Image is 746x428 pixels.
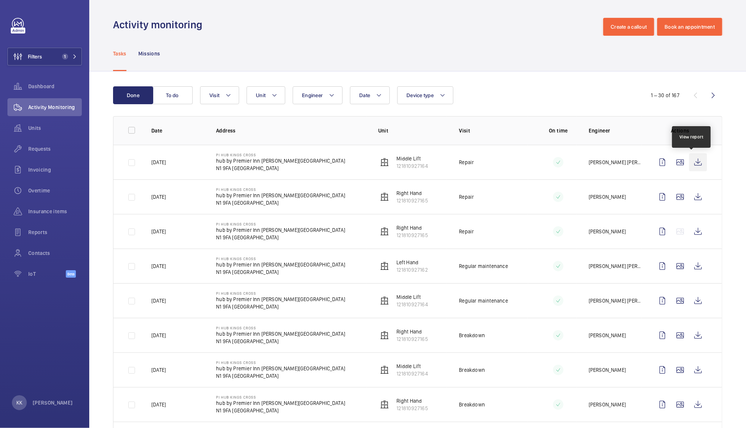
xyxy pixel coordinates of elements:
p: [PERSON_NAME] [589,332,626,339]
p: Actions [653,127,707,134]
p: 121810927162 [396,266,428,274]
span: Requests [28,145,82,153]
p: Repair [459,193,474,201]
img: elevator.svg [380,400,389,409]
p: [PERSON_NAME] [33,399,73,406]
img: elevator.svg [380,331,389,340]
p: hub by Premier Inn [PERSON_NAME][GEOGRAPHIC_DATA] [216,261,345,268]
h1: Activity monitoring [113,18,207,32]
p: hub by Premier Inn [PERSON_NAME][GEOGRAPHIC_DATA] [216,296,345,303]
p: 121810927165 [396,335,428,343]
p: 121810927165 [396,405,428,412]
button: To do [152,86,193,104]
p: [DATE] [151,193,166,201]
span: Insurance items [28,208,82,215]
p: PI Hub Kings Cross [216,395,345,399]
p: N1 9FA [GEOGRAPHIC_DATA] [216,407,345,414]
p: [DATE] [151,366,166,374]
button: Filters1 [7,48,82,66]
p: PI Hub Kings Cross [216,222,345,226]
p: Address [216,127,366,134]
p: 121810927165 [396,231,428,239]
span: Device type [406,92,434,98]
span: Engineer [302,92,323,98]
button: Book an appointment [657,18,722,36]
span: Filters [28,53,42,60]
button: Unit [247,86,285,104]
p: PI Hub Kings Cross [216,256,345,261]
div: View report [679,134,704,140]
p: Left Hand [396,259,428,266]
p: [DATE] [151,332,166,339]
p: hub by Premier Inn [PERSON_NAME][GEOGRAPHIC_DATA] [216,226,345,234]
p: [DATE] [151,159,166,166]
p: Repair [459,228,474,235]
img: elevator.svg [380,227,389,236]
p: Engineer [589,127,642,134]
span: 1 [62,54,68,60]
button: Device type [397,86,453,104]
span: Overtime [28,187,82,194]
p: Middle Lift [396,155,428,162]
p: Unit [378,127,447,134]
span: Date [359,92,370,98]
img: elevator.svg [380,296,389,305]
p: Date [151,127,204,134]
p: 121810927164 [396,162,428,170]
p: [PERSON_NAME] [589,193,626,201]
span: Units [28,124,82,132]
span: Contacts [28,249,82,257]
p: N1 9FA [GEOGRAPHIC_DATA] [216,268,345,276]
img: elevator.svg [380,365,389,374]
p: Tasks [113,50,126,57]
div: 1 – 30 of 167 [651,92,679,99]
p: [PERSON_NAME] [PERSON_NAME] [589,297,642,304]
img: elevator.svg [380,192,389,201]
span: Activity Monitoring [28,103,82,111]
p: PI Hub Kings Cross [216,187,345,192]
p: N1 9FA [GEOGRAPHIC_DATA] [216,234,345,241]
p: PI Hub Kings Cross [216,326,345,330]
button: Visit [200,86,239,104]
p: Right Hand [396,328,428,335]
p: [PERSON_NAME] [589,366,626,374]
p: Middle Lift [396,293,428,301]
p: 121810927164 [396,370,428,377]
p: PI Hub Kings Cross [216,291,345,296]
p: Breakdown [459,401,485,408]
p: [PERSON_NAME] [PERSON_NAME] [589,262,642,270]
p: Breakdown [459,366,485,374]
p: 121810927164 [396,301,428,308]
p: hub by Premier Inn [PERSON_NAME][GEOGRAPHIC_DATA] [216,192,345,199]
p: N1 9FA [GEOGRAPHIC_DATA] [216,303,345,310]
p: Right Hand [396,397,428,405]
p: [DATE] [151,297,166,304]
p: 121810927165 [396,197,428,204]
span: IoT [28,270,66,278]
p: [PERSON_NAME] [589,401,626,408]
p: hub by Premier Inn [PERSON_NAME][GEOGRAPHIC_DATA] [216,399,345,407]
span: Visit [209,92,219,98]
button: Date [350,86,390,104]
img: elevator.svg [380,262,389,271]
span: Unit [256,92,266,98]
p: Right Hand [396,224,428,231]
p: Right Hand [396,189,428,197]
p: On time [540,127,577,134]
span: Beta [66,270,76,278]
span: Invoicing [28,166,82,173]
button: Done [113,86,153,104]
img: elevator.svg [380,158,389,167]
p: PI Hub Kings Cross [216,153,345,157]
p: KK [16,399,22,406]
p: Breakdown [459,332,485,339]
button: Engineer [293,86,343,104]
p: hub by Premier Inn [PERSON_NAME][GEOGRAPHIC_DATA] [216,157,345,165]
p: [DATE] [151,401,166,408]
p: Middle Lift [396,362,428,370]
p: hub by Premier Inn [PERSON_NAME][GEOGRAPHIC_DATA] [216,330,345,338]
p: PI Hub Kings Cross [216,360,345,365]
p: [PERSON_NAME] [PERSON_NAME] [589,159,642,166]
p: N1 9FA [GEOGRAPHIC_DATA] [216,372,345,380]
span: Dashboard [28,83,82,90]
